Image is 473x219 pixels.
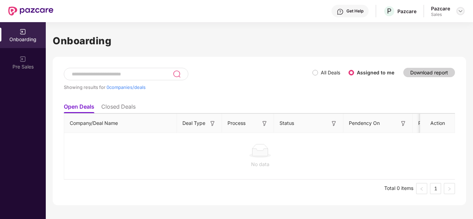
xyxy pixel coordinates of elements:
[173,70,181,78] img: svg+xml;base64,PHN2ZyB3aWR0aD0iMjQiIGhlaWdodD0iMjUiIHZpZXdCb3g9IjAgMCAyNCAyNSIgZmlsbD0ibm9uZSIgeG...
[64,84,312,90] div: Showing results for
[106,84,146,90] span: 0 companies/deals
[458,8,463,14] img: svg+xml;base64,PHN2ZyBpZD0iRHJvcGRvd24tMzJ4MzIiIHhtbG5zPSJodHRwOi8vd3d3LnczLm9yZy8yMDAwL3N2ZyIgd2...
[70,161,450,168] div: No data
[8,7,53,16] img: New Pazcare Logo
[357,70,394,75] label: Assigned to me
[444,183,455,194] button: right
[384,183,413,194] li: Total 0 items
[403,68,455,77] button: Download report
[387,7,392,15] span: P
[227,119,246,127] span: Process
[413,114,465,133] th: Pendency
[430,183,441,194] li: 1
[447,187,452,191] span: right
[64,103,94,113] li: Open Deals
[400,120,407,127] img: svg+xml;base64,PHN2ZyB3aWR0aD0iMTYiIGhlaWdodD0iMTYiIHZpZXdCb3g9IjAgMCAxNiAxNiIgZmlsbD0ibm9uZSIgeG...
[101,103,136,113] li: Closed Deals
[416,183,427,194] button: left
[182,119,205,127] span: Deal Type
[430,183,441,194] a: 1
[261,120,268,127] img: svg+xml;base64,PHN2ZyB3aWR0aD0iMTYiIGhlaWdodD0iMTYiIHZpZXdCb3g9IjAgMCAxNiAxNiIgZmlsbD0ibm9uZSIgeG...
[209,120,216,127] img: svg+xml;base64,PHN2ZyB3aWR0aD0iMTYiIGhlaWdodD0iMTYiIHZpZXdCb3g9IjAgMCAxNiAxNiIgZmlsbD0ibm9uZSIgeG...
[349,119,380,127] span: Pendency On
[321,70,340,75] label: All Deals
[431,12,450,17] div: Sales
[418,119,454,127] span: Pendency
[444,183,455,194] li: Next Page
[420,114,455,133] th: Action
[337,8,344,15] img: svg+xml;base64,PHN2ZyBpZD0iSGVscC0zMngzMiIgeG1sbnM9Imh0dHA6Ly93d3cudzMub3JnLzIwMDAvc3ZnIiB3aWR0aD...
[420,187,424,191] span: left
[53,33,466,48] h1: Onboarding
[279,119,294,127] span: Status
[64,114,177,133] th: Company/Deal Name
[416,183,427,194] li: Previous Page
[346,8,363,14] div: Get Help
[397,8,416,15] div: Pazcare
[19,56,26,63] img: svg+xml;base64,PHN2ZyB3aWR0aD0iMjAiIGhlaWdodD0iMjAiIHZpZXdCb3g9IjAgMCAyMCAyMCIgZmlsbD0ibm9uZSIgeG...
[330,120,337,127] img: svg+xml;base64,PHN2ZyB3aWR0aD0iMTYiIGhlaWdodD0iMTYiIHZpZXdCb3g9IjAgMCAxNiAxNiIgZmlsbD0ibm9uZSIgeG...
[431,5,450,12] div: Pazcare
[19,28,26,35] img: svg+xml;base64,PHN2ZyB3aWR0aD0iMjAiIGhlaWdodD0iMjAiIHZpZXdCb3g9IjAgMCAyMCAyMCIgZmlsbD0ibm9uZSIgeG...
